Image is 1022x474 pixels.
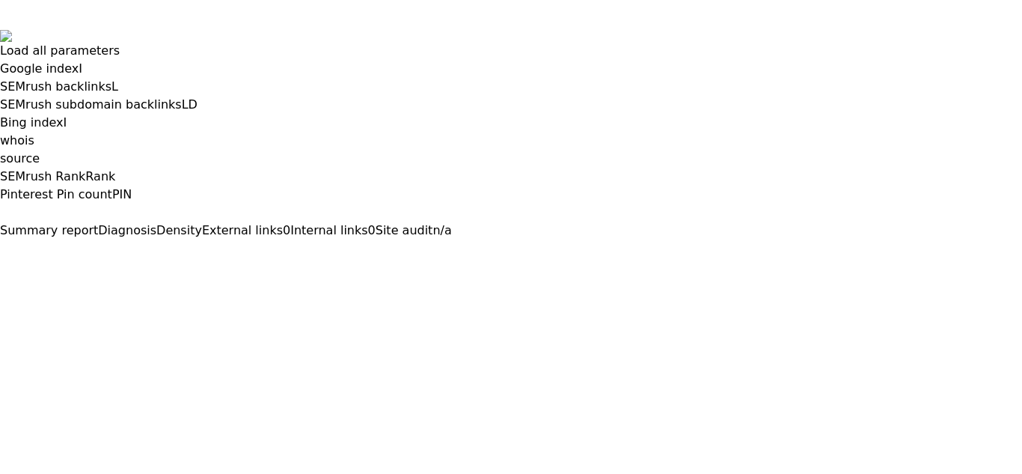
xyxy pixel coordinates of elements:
[156,223,202,237] span: Density
[290,223,367,237] span: Internal links
[182,97,198,112] span: LD
[98,223,156,237] span: Diagnosis
[283,223,290,237] span: 0
[376,223,452,237] a: Site auditn/a
[432,223,451,237] span: n/a
[64,115,67,130] span: I
[112,187,132,201] span: PIN
[79,61,82,76] span: I
[202,223,283,237] span: External links
[85,169,115,183] span: Rank
[376,223,433,237] span: Site audit
[368,223,376,237] span: 0
[111,79,118,94] span: L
